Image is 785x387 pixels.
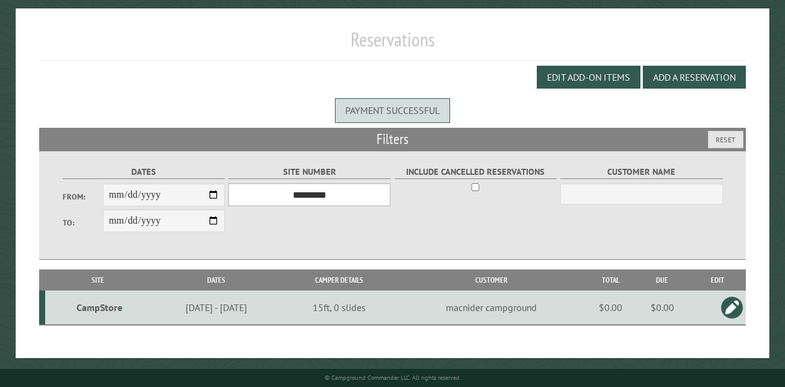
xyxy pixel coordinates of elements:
[228,165,390,179] label: Site Number
[63,191,103,203] label: From:
[560,165,722,179] label: Customer Name
[39,128,746,151] h2: Filters
[587,291,635,325] td: $0.00
[643,66,746,89] button: Add a Reservation
[152,301,280,313] div: [DATE] - [DATE]
[45,269,151,291] th: Site
[396,269,586,291] th: Customer
[635,291,690,325] td: $0.00
[587,269,635,291] th: Total
[708,131,743,148] button: Reset
[282,291,396,325] td: 15ft, 0 slides
[50,301,149,313] div: CampStore
[635,269,690,291] th: Due
[335,98,450,122] div: Payment successful
[396,291,586,325] td: macnider campground
[537,66,640,89] button: Edit Add-on Items
[395,165,557,179] label: Include Cancelled Reservations
[63,217,103,228] label: To:
[282,269,396,291] th: Camper Details
[39,28,746,61] h1: Reservations
[151,269,282,291] th: Dates
[325,374,461,382] small: © Campground Commander LLC. All rights reserved.
[63,165,225,179] label: Dates
[690,269,746,291] th: Edit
